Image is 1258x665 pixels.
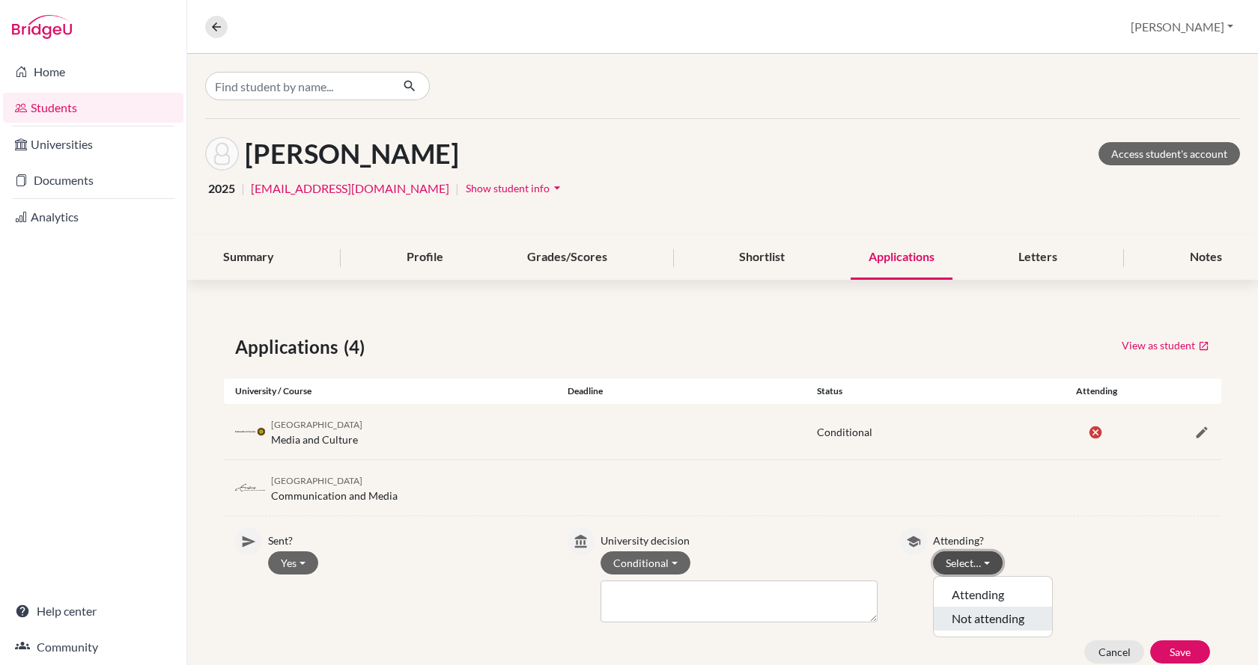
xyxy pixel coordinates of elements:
button: Show student infoarrow_drop_down [465,177,565,200]
img: Kornél Gyurkovics's avatar [205,137,239,171]
div: Summary [205,236,292,280]
span: [GEOGRAPHIC_DATA] [271,475,362,486]
a: Home [3,57,183,87]
i: arrow_drop_down [550,180,565,195]
p: Attending? [933,528,1210,548]
input: Find student by name... [205,72,391,100]
button: Not attending [934,607,1052,631]
button: [PERSON_NAME] [1124,13,1240,41]
span: (4) [344,334,371,361]
span: [GEOGRAPHIC_DATA] [271,419,362,430]
div: Profile [389,236,461,280]
button: Select… [933,551,1003,574]
div: Attending [1055,384,1138,398]
div: Grades/Scores [509,236,625,280]
button: Save [1150,640,1210,664]
a: Documents [3,165,183,195]
div: Shortlist [721,236,803,280]
div: Select… [933,576,1053,637]
a: Analytics [3,202,183,232]
span: 2025 [208,180,235,197]
div: University / Course [224,384,556,398]
div: Media and Culture [271,416,362,447]
span: | [455,180,459,197]
p: University decision [601,528,878,548]
p: Sent? [268,528,545,548]
div: Status [806,384,1055,398]
button: Yes [268,551,318,574]
div: Letters [1000,236,1075,280]
a: [EMAIL_ADDRESS][DOMAIN_NAME] [251,180,449,197]
span: Applications [235,334,344,361]
span: | [241,180,245,197]
button: Attending [934,583,1052,607]
img: nl_eur_4vlv7oka.png [235,482,265,494]
a: Universities [3,129,183,159]
button: Cancel [1084,640,1144,664]
span: Conditional [817,426,872,438]
a: Help center [3,596,183,626]
span: Show student info [466,182,550,194]
img: Bridge-U [12,15,72,39]
div: Deadline [556,384,806,398]
img: nl_uu_t_tynu22.png [235,426,265,438]
a: Community [3,632,183,662]
div: Applications [851,236,952,280]
div: Notes [1172,236,1240,280]
a: Students [3,93,183,123]
button: Conditional [601,551,690,574]
a: Access student's account [1099,142,1240,165]
div: Communication and Media [271,472,398,503]
a: View as student [1121,334,1210,357]
h1: [PERSON_NAME] [245,138,459,170]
